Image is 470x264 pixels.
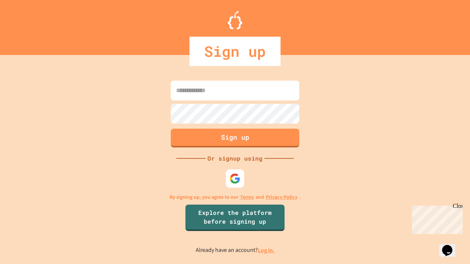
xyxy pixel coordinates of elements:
[171,129,299,147] button: Sign up
[240,193,254,201] a: Terms
[196,246,275,255] p: Already have an account?
[185,205,285,231] a: Explore the platform before signing up
[228,11,242,29] img: Logo.svg
[189,37,281,66] div: Sign up
[229,173,241,184] img: google-icon.svg
[170,193,301,201] p: By signing up, you agree to our and .
[409,203,463,234] iframe: chat widget
[439,235,463,257] iframe: chat widget
[258,246,275,254] a: Log in.
[266,193,297,201] a: Privacy Policy
[3,3,51,47] div: Chat with us now!Close
[206,154,264,163] div: Or signup using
